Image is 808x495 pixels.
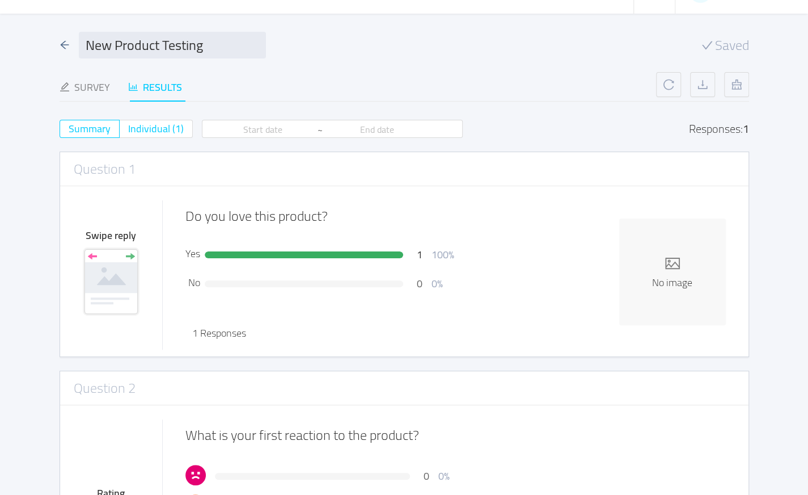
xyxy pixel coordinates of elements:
span: Summary [69,119,111,138]
button: icon: download [690,72,715,97]
input: Start date [209,123,318,136]
span: Yes [185,244,200,263]
div: What is your first reaction to the product? [185,429,726,442]
i: icon: picture [665,256,680,271]
div: Survey [60,79,110,95]
div: Swipe reply [83,230,139,241]
span: No image [652,278,692,288]
span: 1 [417,245,422,264]
span: 1 Responses [192,324,246,342]
input: Survey name [79,32,266,58]
span: Saved [715,39,749,52]
h3: Question 1 [74,159,136,179]
div: Do you love this product? [185,209,726,223]
i: icon: bar-chart [128,82,138,92]
span: No [188,273,200,292]
span: 0 [417,274,422,293]
span: 0% [438,467,450,485]
input: End date [323,123,432,136]
h3: Question 2 [74,378,136,398]
div: Results [128,79,182,95]
span: Individual (1) [128,119,184,138]
i: icon: arrow-left [60,40,70,50]
span: 0% [432,274,443,293]
iframe: Chatra live chat [612,361,802,488]
span: 100% [432,245,454,264]
div: 1 [743,118,749,139]
i: icon: edit [60,82,70,92]
div: Responses: [689,123,749,135]
i: icon: check [701,40,713,51]
button: icon: reload [656,72,681,97]
span: 0 [424,467,429,485]
div: icon: arrow-left [60,37,70,53]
